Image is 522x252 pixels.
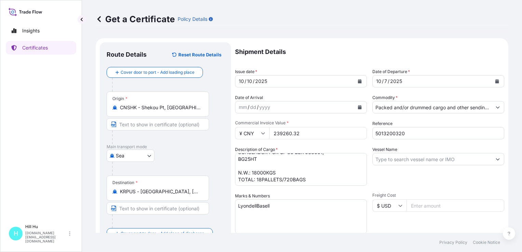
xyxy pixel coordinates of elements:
p: Insights [22,27,40,34]
div: day, [246,77,253,85]
div: year, [389,77,403,85]
div: / [257,103,259,111]
button: Cover door to port - Add loading place [107,67,203,78]
span: Issue date [235,68,257,75]
input: Enter amount [269,127,367,139]
label: Commodity [372,94,398,101]
span: Cover port to door - Add place of discharge [121,230,204,237]
p: Policy Details [178,16,207,23]
div: day, [384,77,388,85]
div: / [382,77,384,85]
div: day, [249,103,257,111]
div: year, [255,77,268,85]
input: Text to appear on certificate [107,202,209,214]
span: Date of Departure [372,68,410,75]
a: Cookie Notice [473,240,500,245]
div: / [245,77,246,85]
button: Select transport [107,150,154,162]
button: Show suggestions [492,153,504,165]
p: Reset Route Details [178,51,221,58]
div: month, [375,77,382,85]
a: Insights [6,24,76,38]
p: [DOMAIN_NAME][EMAIL_ADDRESS][DOMAIN_NAME] [25,231,68,243]
p: Main transport mode [107,144,224,150]
div: / [388,77,389,85]
input: Type to search vessel name or IMO [373,153,492,165]
p: Certificates [22,44,48,51]
p: Shipment Details [235,42,504,61]
p: Get a Certificate [96,14,175,25]
span: Freight Cost [372,193,504,198]
span: Sea [116,152,124,159]
div: month, [238,77,245,85]
div: Origin [112,96,127,101]
p: Route Details [107,51,147,59]
button: Show suggestions [492,101,504,113]
label: Marks & Numbers [235,193,270,199]
span: Cover door to port - Add loading place [121,69,194,76]
button: Calendar [354,76,365,87]
label: Vessel Name [372,146,397,153]
span: H [14,230,18,237]
div: / [248,103,249,111]
span: Date of Arrival [235,94,263,101]
button: Calendar [492,76,503,87]
input: Enter booking reference [372,127,504,139]
input: Origin [120,104,201,111]
a: Privacy Policy [439,240,467,245]
input: Destination [120,188,201,195]
p: Hill Hu [25,224,68,229]
input: Type to search commodity [373,101,492,113]
button: Calendar [354,102,365,113]
div: Destination [112,180,138,185]
input: Enter amount [407,199,504,212]
div: / [253,77,255,85]
label: Reference [372,120,393,127]
div: year, [259,103,271,111]
button: Cover port to door - Add place of discharge [107,228,213,239]
div: month, [238,103,248,111]
span: Commercial Invoice Value [235,120,367,126]
a: Certificates [6,41,76,55]
input: Text to appear on certificate [107,118,209,130]
button: Reset Route Details [169,49,224,60]
label: Description of Cargo [235,146,278,153]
